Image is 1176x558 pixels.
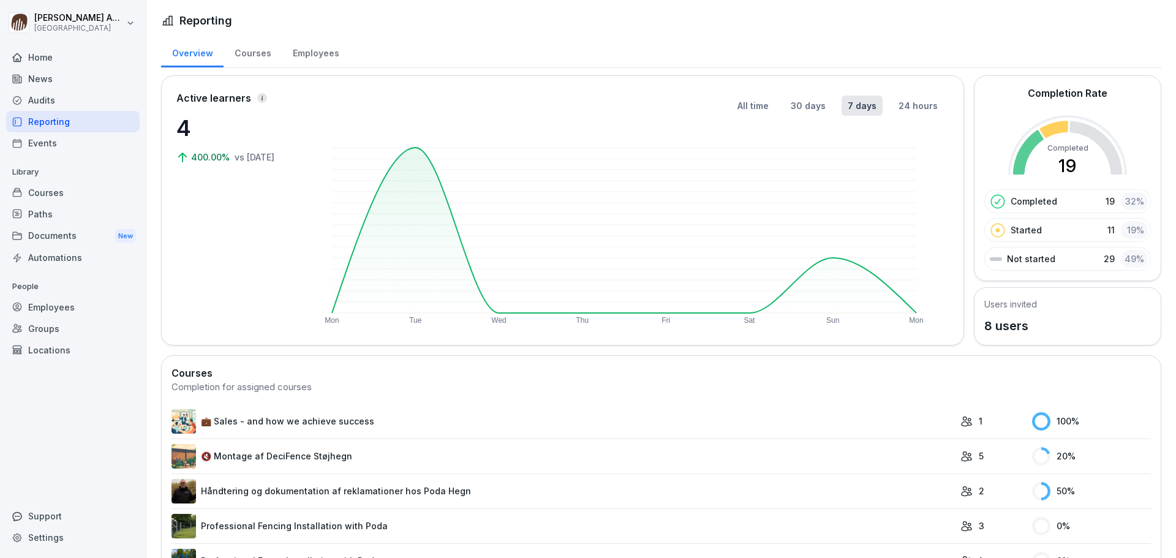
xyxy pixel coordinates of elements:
[161,36,224,67] a: Overview
[6,68,140,89] a: News
[325,316,339,325] text: Mon
[785,96,832,116] button: 30 days
[744,316,755,325] text: Sat
[176,111,299,145] p: 4
[1121,250,1148,268] div: 49 %
[6,247,140,268] a: Automations
[6,182,140,203] a: Courses
[171,366,1151,380] h2: Courses
[1028,86,1107,100] h2: Completion Rate
[576,316,589,325] text: Thu
[826,316,839,325] text: Sun
[979,484,984,497] p: 2
[409,316,422,325] text: Tue
[842,96,883,116] button: 7 days
[491,316,506,325] text: Wed
[235,151,274,164] p: vs [DATE]
[1106,195,1115,208] p: 19
[191,151,232,164] p: 400.00%
[892,96,944,116] button: 24 hours
[1107,224,1115,236] p: 11
[171,380,1151,394] div: Completion for assigned courses
[1011,195,1057,208] p: Completed
[6,162,140,182] p: Library
[179,12,232,29] h1: Reporting
[6,47,140,68] a: Home
[34,13,124,23] p: [PERSON_NAME] Andreasen
[1121,221,1148,239] div: 19 %
[984,298,1037,311] h5: Users invited
[171,514,954,538] a: Professional Fencing Installation with Poda
[282,36,350,67] a: Employees
[171,444,196,469] img: thgb2mx0bhcepjhojq3x82qb.png
[661,316,670,325] text: Fri
[979,450,984,462] p: 5
[6,318,140,339] a: Groups
[909,316,923,325] text: Mon
[6,527,140,548] a: Settings
[6,203,140,225] a: Paths
[6,111,140,132] a: Reporting
[984,317,1037,335] p: 8 users
[1104,252,1115,265] p: 29
[176,91,251,105] p: Active learners
[1011,224,1042,236] p: Started
[171,514,196,538] img: zz7xl4t3usjr92x7nlc04i3y.png
[6,339,140,361] a: Locations
[171,409,196,434] img: fe3jc4fdhiol1govg1uso3ak.png
[6,225,140,247] a: DocumentsNew
[1121,192,1148,210] div: 32 %
[6,296,140,318] a: Employees
[1032,482,1151,500] div: 50 %
[1032,412,1151,431] div: 100 %
[1032,517,1151,535] div: 0 %
[115,229,136,243] div: New
[6,225,140,247] div: Documents
[731,96,775,116] button: All time
[6,132,140,154] a: Events
[979,519,984,532] p: 3
[224,36,282,67] a: Courses
[6,277,140,296] p: People
[171,444,954,469] a: 🔇 Montage af DeciFence Støjhegn
[171,479,196,503] img: uxym994ipj0t40gzzyaaynqf.png
[6,505,140,527] div: Support
[171,479,954,503] a: Håndtering og dokumentation af reklamationer hos Poda Hegn
[34,24,124,32] p: [GEOGRAPHIC_DATA]
[1007,252,1055,265] p: Not started
[979,415,982,428] p: 1
[6,89,140,111] a: Audits
[171,409,954,434] a: 💼 Sales - and how we achieve success
[1032,447,1151,466] div: 20 %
